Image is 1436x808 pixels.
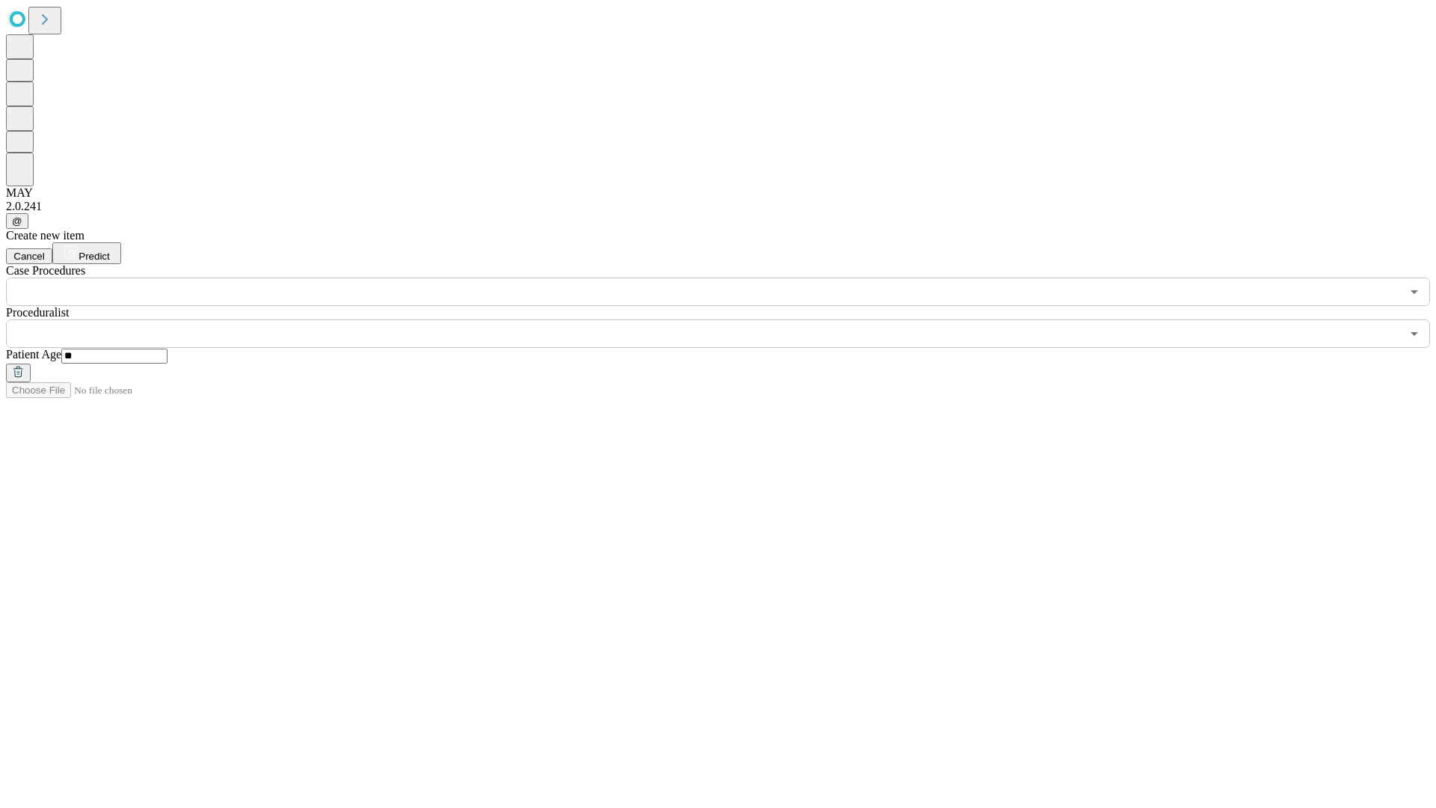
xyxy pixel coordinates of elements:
span: Create new item [6,229,85,242]
button: Predict [52,242,121,264]
div: MAY [6,186,1430,200]
button: @ [6,213,28,229]
span: Scheduled Procedure [6,264,85,277]
span: Predict [79,251,109,262]
button: Open [1404,281,1425,302]
span: Patient Age [6,348,61,361]
button: Open [1404,323,1425,344]
button: Cancel [6,248,52,264]
span: Cancel [13,251,45,262]
div: 2.0.241 [6,200,1430,213]
span: Proceduralist [6,306,69,319]
span: @ [12,215,22,227]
